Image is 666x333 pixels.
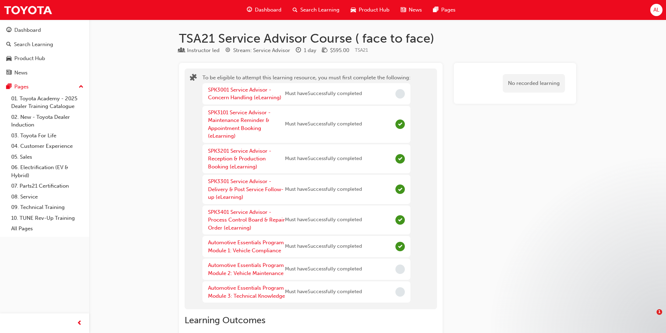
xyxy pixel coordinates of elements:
div: Dashboard [14,26,41,34]
span: Must have Successfully completed [285,90,362,98]
a: Product Hub [3,52,86,65]
span: Complete [395,242,405,251]
a: 05. Sales [8,152,86,162]
div: Type [179,46,220,55]
span: search-icon [293,6,298,14]
div: 1 day [304,46,316,55]
a: 07. Parts21 Certification [8,181,86,191]
span: Pages [441,6,456,14]
span: News [409,6,422,14]
a: 02. New - Toyota Dealer Induction [8,112,86,130]
a: News [3,66,86,79]
span: target-icon [225,48,230,54]
span: car-icon [6,56,12,62]
a: Dashboard [3,24,86,37]
a: 06. Electrification (EV & Hybrid) [8,162,86,181]
a: 04. Customer Experience [8,141,86,152]
div: Duration [296,46,316,55]
div: Pages [14,83,29,91]
span: Incomplete [395,265,405,274]
span: up-icon [79,82,84,92]
a: SPK3101 Service Advisor - Maintenance Reminder & Appointment Booking (eLearning) [208,109,271,139]
a: 08. Service [8,191,86,202]
span: Must have Successfully completed [285,120,362,128]
span: prev-icon [77,319,82,328]
span: pages-icon [433,6,438,14]
a: 09. Technical Training [8,202,86,213]
div: Price [322,46,349,55]
a: SPK3001 Service Advisor - Concern Handling (eLearning) [208,87,281,101]
div: No recorded learning [503,74,565,93]
span: AL [653,6,659,14]
span: Must have Successfully completed [285,288,362,296]
span: Must have Successfully completed [285,265,362,273]
div: Search Learning [14,41,53,49]
div: Stream: Service Advisor [233,46,290,55]
span: Complete [395,154,405,164]
button: Pages [3,80,86,93]
span: news-icon [6,70,12,76]
span: guage-icon [6,27,12,34]
a: All Pages [8,223,86,234]
span: Incomplete [395,287,405,297]
div: News [14,69,28,77]
span: Product Hub [359,6,389,14]
span: learningResourceType_INSTRUCTOR_LED-icon [179,48,184,54]
a: Automotive Essentials Program Module 2: Vehicle Maintenance [208,262,284,276]
h1: TSA21 Service Advisor Course ( face to face) [179,31,576,46]
span: pages-icon [6,84,12,90]
a: 10. TUNE Rev-Up Training [8,213,86,224]
div: Stream [225,46,290,55]
a: news-iconNews [395,3,428,17]
span: news-icon [401,6,406,14]
span: car-icon [351,6,356,14]
button: AL [650,4,663,16]
a: Automotive Essentials Program Module 1: Vehicle Compliance [208,239,284,254]
a: SPK3401 Service Advisor - Process Control Board & Repair Order (eLearning) [208,209,285,231]
span: Learning Outcomes [185,315,265,326]
a: SPK3201 Service Advisor - Reception & Production Booking (eLearning) [208,148,271,170]
a: guage-iconDashboard [241,3,287,17]
span: Incomplete [395,89,405,99]
span: clock-icon [296,48,301,54]
span: guage-icon [247,6,252,14]
span: Complete [395,184,405,194]
span: 1 [657,309,662,315]
a: Automotive Essentials Program Module 3: Technical Knowledge [208,285,285,299]
a: 01. Toyota Academy - 2025 Dealer Training Catalogue [8,93,86,112]
span: Must have Successfully completed [285,186,362,194]
span: Complete [395,120,405,129]
span: Complete [395,215,405,225]
span: Must have Successfully completed [285,216,362,224]
button: DashboardSearch LearningProduct HubNews [3,22,86,80]
span: puzzle-icon [190,74,197,82]
div: To be eligible to attempt this learning resource, you must first complete the following: [202,74,410,304]
div: Instructor led [187,46,220,55]
span: money-icon [322,48,327,54]
span: Dashboard [255,6,281,14]
a: car-iconProduct Hub [345,3,395,17]
span: search-icon [6,42,11,48]
span: Must have Successfully completed [285,155,362,163]
img: Trak [3,2,52,18]
iframe: Intercom live chat [642,309,659,326]
a: Search Learning [3,38,86,51]
span: Learning resource code [355,47,368,53]
a: SPK3301 Service Advisor - Delivery & Post Service Follow-up (eLearning) [208,178,284,200]
div: Product Hub [14,55,45,63]
a: pages-iconPages [428,3,461,17]
a: 03. Toyota For Life [8,130,86,141]
a: search-iconSearch Learning [287,3,345,17]
div: $595.00 [330,46,349,55]
span: Must have Successfully completed [285,242,362,251]
span: Search Learning [300,6,339,14]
